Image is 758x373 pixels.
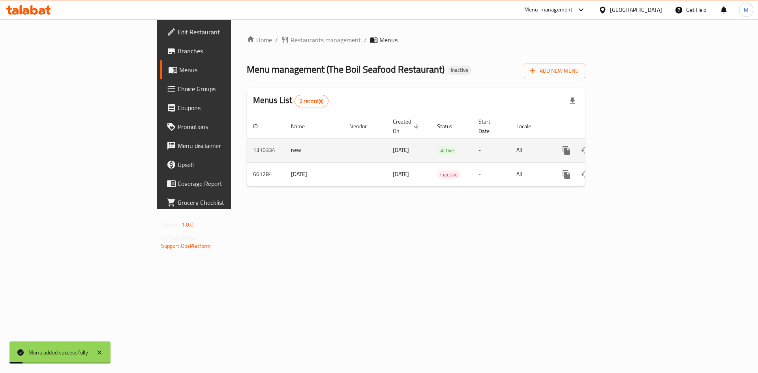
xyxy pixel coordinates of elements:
a: Branches [160,41,284,60]
td: All [510,162,551,186]
span: 1.0.0 [182,219,194,230]
span: Promotions [178,122,278,131]
div: Menu added successfully [28,348,88,357]
span: Restaurants management [291,35,361,45]
span: Status [437,122,463,131]
span: Vendor [350,122,377,131]
div: Export file [563,92,582,111]
td: [DATE] [285,162,344,186]
span: Upsell [178,160,278,169]
a: Support.OpsPlatform [161,241,211,251]
span: M [744,6,749,14]
span: Add New Menu [530,66,579,76]
nav: breadcrumb [247,35,585,45]
span: Menus [179,65,278,75]
li: / [364,35,367,45]
a: Edit Restaurant [160,22,284,41]
span: Grocery Checklist [178,198,278,207]
button: Change Status [576,165,595,184]
td: All [510,138,551,162]
span: Created On [393,117,421,136]
span: Menu management ( The Boil Seafood Restaurant ) [247,60,445,78]
button: more [557,141,576,160]
span: Coverage Report [178,179,278,188]
span: Inactive [437,170,461,179]
span: Coupons [178,103,278,112]
button: Add New Menu [524,64,585,78]
span: ID [253,122,268,131]
span: 2 record(s) [295,97,328,105]
span: Inactive [448,67,471,73]
span: [DATE] [393,145,409,155]
div: [GEOGRAPHIC_DATA] [610,6,662,14]
a: Coverage Report [160,174,284,193]
a: Restaurants management [281,35,361,45]
td: - [472,162,510,186]
span: Get support on: [161,233,197,243]
span: Choice Groups [178,84,278,94]
a: Menu disclaimer [160,136,284,155]
a: Coupons [160,98,284,117]
td: new [285,138,344,162]
div: Inactive [448,66,471,75]
div: Menu-management [524,5,573,15]
span: Name [291,122,315,131]
a: Promotions [160,117,284,136]
a: Upsell [160,155,284,174]
a: Choice Groups [160,79,284,98]
h2: Menus List [253,94,328,107]
span: Version: [161,219,180,230]
span: Edit Restaurant [178,27,278,37]
td: - [472,138,510,162]
a: Grocery Checklist [160,193,284,212]
button: more [557,165,576,184]
table: enhanced table [247,114,639,187]
div: Total records count [295,95,329,107]
th: Actions [551,114,639,139]
span: Start Date [478,117,501,136]
span: [DATE] [393,169,409,179]
span: Menu disclaimer [178,141,278,150]
span: Locale [516,122,541,131]
span: Branches [178,46,278,56]
a: Menus [160,60,284,79]
span: Menus [379,35,398,45]
span: Active [437,146,457,155]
